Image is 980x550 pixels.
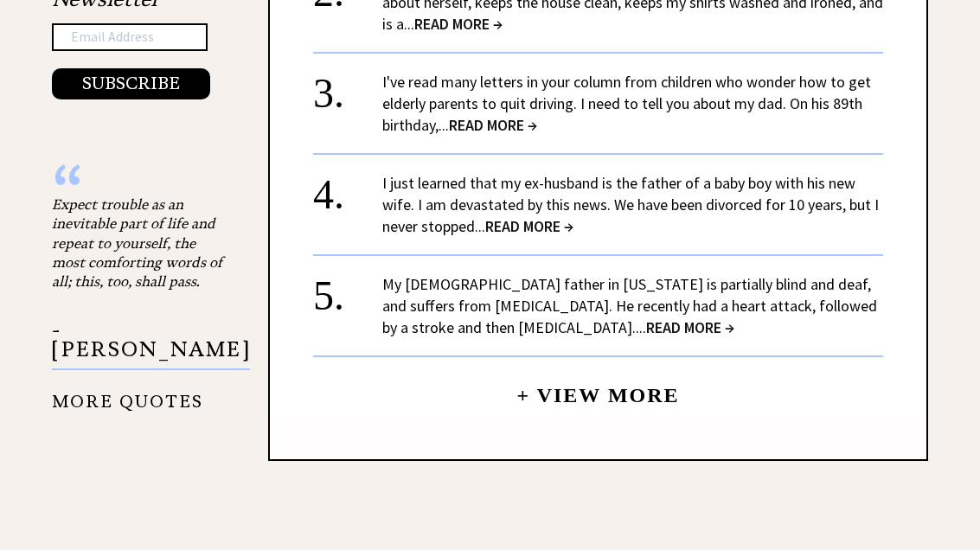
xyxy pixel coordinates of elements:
a: My [DEMOGRAPHIC_DATA] father in [US_STATE] is partially blind and deaf, and suffers from [MEDICAL... [382,275,877,338]
span: READ MORE → [414,15,503,35]
p: - [PERSON_NAME] [52,322,250,371]
button: SUBSCRIBE [52,69,210,100]
div: 4. [313,173,382,205]
a: I've read many letters in your column from children who wonder how to get elderly parents to quit... [382,73,871,136]
span: READ MORE → [449,116,537,136]
div: Expect trouble as an inevitable part of life and repeat to yourself, the most comforting words of... [52,195,225,292]
div: 5. [313,274,382,306]
input: Email Address [52,24,208,52]
span: READ MORE → [485,217,573,237]
div: 3. [313,72,382,104]
span: READ MORE → [646,318,734,338]
a: I just learned that my ex-husband is the father of a baby boy with his new wife. I am devastated ... [382,174,879,237]
div: “ [52,178,225,195]
a: MORE QUOTES [52,379,203,412]
a: + View More [516,370,679,407]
